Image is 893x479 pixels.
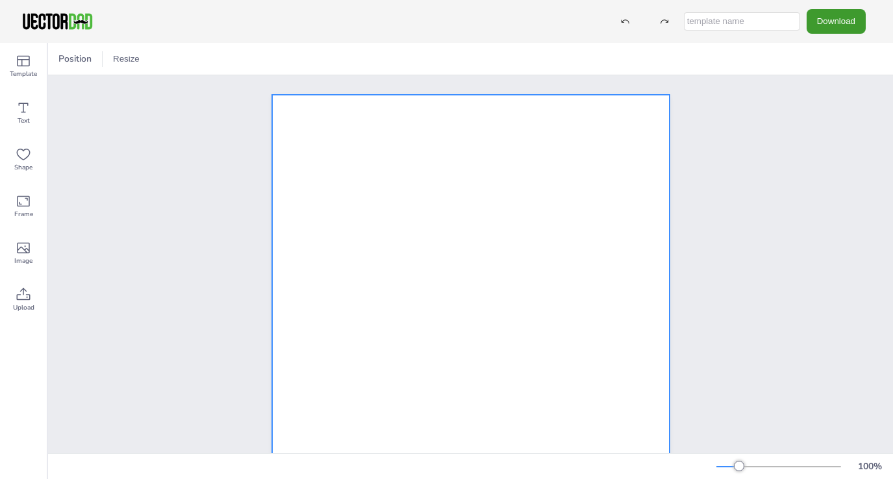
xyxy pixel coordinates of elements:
[14,256,32,266] span: Image
[10,69,37,79] span: Template
[108,49,145,69] button: Resize
[21,12,94,31] img: VectorDad-1.png
[14,162,32,173] span: Shape
[56,53,94,65] span: Position
[18,116,30,126] span: Text
[854,460,885,473] div: 100 %
[13,302,34,313] span: Upload
[14,209,33,219] span: Frame
[684,12,800,31] input: template name
[807,9,866,33] button: Download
